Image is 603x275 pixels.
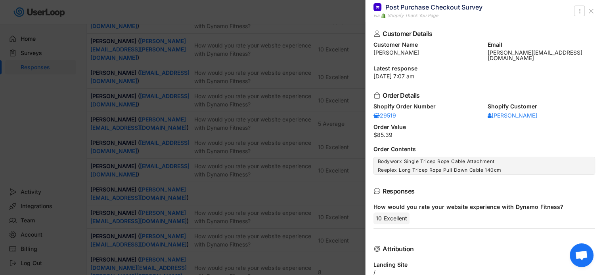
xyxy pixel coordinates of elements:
a: Open chat [570,243,593,267]
div: Shopify Thank You Page [387,12,438,19]
text:  [579,7,580,15]
div: [DATE] 7:07 am [373,74,595,79]
div: $85.39 [373,132,595,138]
div: Email [488,42,595,47]
div: Shopify Order Number [373,104,481,109]
div: [PERSON_NAME] [488,113,537,118]
div: Order Details [383,92,582,99]
div: Landing Site [373,262,595,267]
div: Latest response [373,66,595,71]
div: Order Contents [373,146,595,152]
img: 1156660_ecommerce_logo_shopify_icon%20%281%29.png [381,13,386,18]
div: Attribution [383,246,582,252]
a: 29519 [373,112,397,119]
div: Order Value [373,124,595,130]
div: [PERSON_NAME][EMAIL_ADDRESS][DOMAIN_NAME] [488,50,595,61]
div: Customer Details [383,30,582,37]
div: 10 Excellent [373,212,410,224]
div: Customer Name [373,42,481,47]
div: 29519 [373,113,397,118]
div: via [373,12,379,19]
a: [PERSON_NAME] [488,112,537,119]
div: How would you rate your website experience with Dynamo Fitness? [373,203,589,211]
div: Post Purchase Checkout Survey [385,3,482,11]
button:  [576,6,584,16]
div: Responses [383,188,582,194]
div: Reeplex Long Tricep Rope Pull Down Cable 140cm [378,167,591,173]
div: [PERSON_NAME] [373,50,481,55]
div: Bodyworx Single Tricep Rope Cable Attachment [378,158,591,165]
div: Shopify Customer [488,104,595,109]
